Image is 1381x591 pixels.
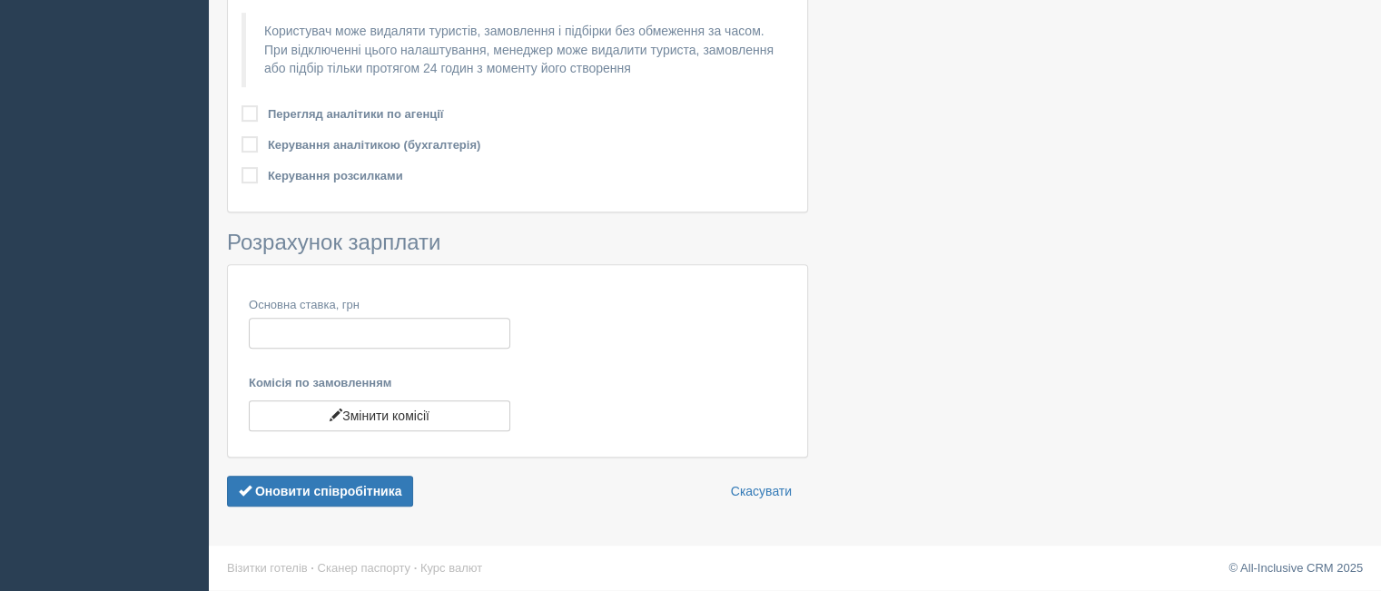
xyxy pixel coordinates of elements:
p: Комісія по замовленням [249,375,510,392]
b: Оновити співробітника [255,484,402,498]
a: Скасувати [719,476,804,507]
a: Курс валют [420,561,482,575]
label: Перегляд аналітики по агенції [268,105,444,123]
span: · [311,561,314,575]
span: · [414,561,418,575]
a: Сканер паспорту [318,561,410,575]
h3: Розрахунок зарплати [227,231,808,254]
button: Змінити комісії [249,400,510,431]
a: © All-Inclusive CRM 2025 [1228,561,1363,575]
button: Оновити співробітника [227,476,413,507]
a: Візитки готелів [227,561,308,575]
label: Керування розсилками [268,167,403,184]
blockquote: Користувач може видаляти туристів, замовлення і підбірки без обмеження за часом. При відключенні ... [242,13,794,87]
label: Керування аналітикою (бухгалтерія) [268,136,480,153]
label: Основна ставка, грн [249,297,510,314]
